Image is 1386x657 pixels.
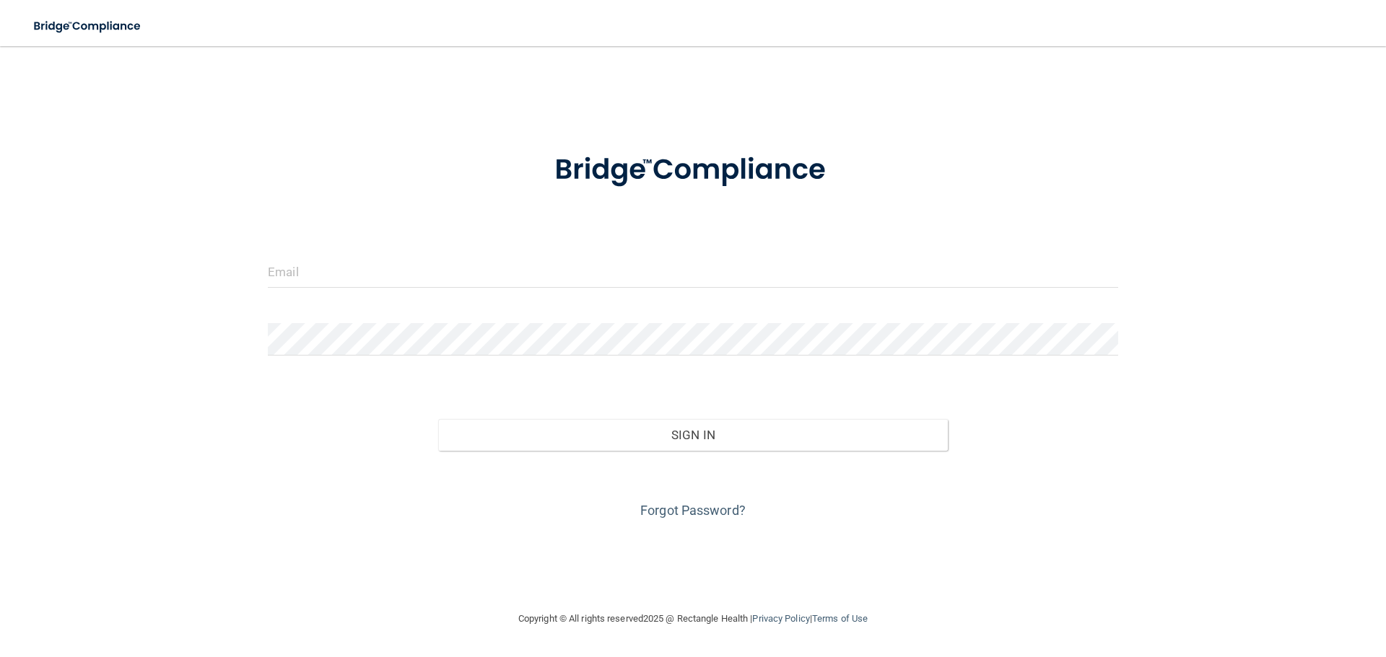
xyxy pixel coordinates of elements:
[752,613,809,624] a: Privacy Policy
[438,419,949,451] button: Sign In
[430,596,956,642] div: Copyright © All rights reserved 2025 @ Rectangle Health | |
[22,12,154,41] img: bridge_compliance_login_screen.278c3ca4.svg
[812,613,868,624] a: Terms of Use
[640,503,746,518] a: Forgot Password?
[268,255,1118,288] input: Email
[525,133,861,208] img: bridge_compliance_login_screen.278c3ca4.svg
